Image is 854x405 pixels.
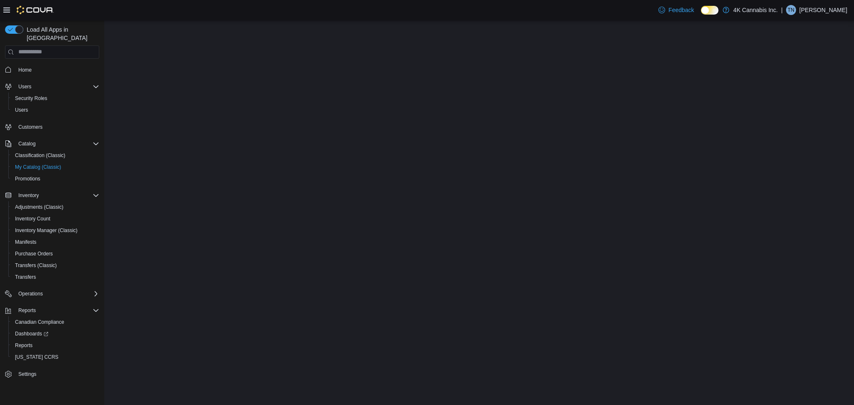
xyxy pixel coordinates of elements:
[12,340,36,350] a: Reports
[15,82,35,92] button: Users
[2,121,103,133] button: Customers
[12,340,99,350] span: Reports
[8,104,103,116] button: Users
[8,271,103,283] button: Transfers
[12,237,40,247] a: Manifests
[15,250,53,257] span: Purchase Orders
[799,5,847,15] p: [PERSON_NAME]
[12,272,99,282] span: Transfers
[701,6,718,15] input: Dark Mode
[12,162,65,172] a: My Catalog (Classic)
[15,164,61,170] span: My Catalog (Classic)
[18,124,43,130] span: Customers
[15,139,99,149] span: Catalog
[8,316,103,328] button: Canadian Compliance
[8,213,103,225] button: Inventory Count
[12,272,39,282] a: Transfers
[15,289,46,299] button: Operations
[8,260,103,271] button: Transfers (Classic)
[18,83,31,90] span: Users
[12,162,99,172] span: My Catalog (Classic)
[15,319,64,325] span: Canadian Compliance
[15,175,40,182] span: Promotions
[15,330,48,337] span: Dashboards
[2,368,103,380] button: Settings
[12,214,99,224] span: Inventory Count
[18,192,39,199] span: Inventory
[18,67,32,73] span: Home
[12,237,99,247] span: Manifests
[8,201,103,213] button: Adjustments (Classic)
[12,317,68,327] a: Canadian Compliance
[8,351,103,363] button: [US_STATE] CCRS
[18,307,36,314] span: Reports
[12,150,99,160] span: Classification (Classic)
[786,5,796,15] div: Tomas Nunez
[2,138,103,150] button: Catalog
[15,289,99,299] span: Operations
[15,305,39,315] button: Reports
[8,225,103,236] button: Inventory Manager (Classic)
[15,305,99,315] span: Reports
[12,174,44,184] a: Promotions
[2,64,103,76] button: Home
[668,6,694,14] span: Feedback
[2,81,103,92] button: Users
[5,60,99,402] nav: Complex example
[15,122,46,132] a: Customers
[12,249,99,259] span: Purchase Orders
[8,340,103,351] button: Reports
[12,352,62,362] a: [US_STATE] CCRS
[23,25,99,42] span: Load All Apps in [GEOGRAPHIC_DATA]
[12,225,81,235] a: Inventory Manager (Classic)
[15,95,47,102] span: Security Roles
[15,65,99,75] span: Home
[2,288,103,300] button: Operations
[18,371,36,377] span: Settings
[12,214,54,224] a: Inventory Count
[788,5,794,15] span: TN
[12,329,52,339] a: Dashboards
[15,107,28,113] span: Users
[655,2,697,18] a: Feedback
[15,190,99,200] span: Inventory
[12,260,60,270] a: Transfers (Classic)
[17,6,54,14] img: Cova
[8,236,103,248] button: Manifests
[15,190,42,200] button: Inventory
[12,202,99,212] span: Adjustments (Classic)
[12,352,99,362] span: Washington CCRS
[12,93,50,103] a: Security Roles
[8,150,103,161] button: Classification (Classic)
[8,248,103,260] button: Purchase Orders
[15,82,99,92] span: Users
[15,342,33,349] span: Reports
[15,227,78,234] span: Inventory Manager (Classic)
[15,369,40,379] a: Settings
[15,152,65,159] span: Classification (Classic)
[15,204,63,210] span: Adjustments (Classic)
[2,305,103,316] button: Reports
[781,5,783,15] p: |
[733,5,778,15] p: 4K Cannabis Inc.
[15,369,99,379] span: Settings
[15,139,39,149] button: Catalog
[15,122,99,132] span: Customers
[12,150,69,160] a: Classification (Classic)
[8,328,103,340] a: Dashboards
[12,225,99,235] span: Inventory Manager (Classic)
[15,354,58,360] span: [US_STATE] CCRS
[8,173,103,185] button: Promotions
[8,92,103,104] button: Security Roles
[12,249,56,259] a: Purchase Orders
[18,290,43,297] span: Operations
[2,190,103,201] button: Inventory
[15,215,50,222] span: Inventory Count
[15,239,36,245] span: Manifests
[12,260,99,270] span: Transfers (Classic)
[15,262,57,269] span: Transfers (Classic)
[12,105,99,115] span: Users
[12,174,99,184] span: Promotions
[18,140,35,147] span: Catalog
